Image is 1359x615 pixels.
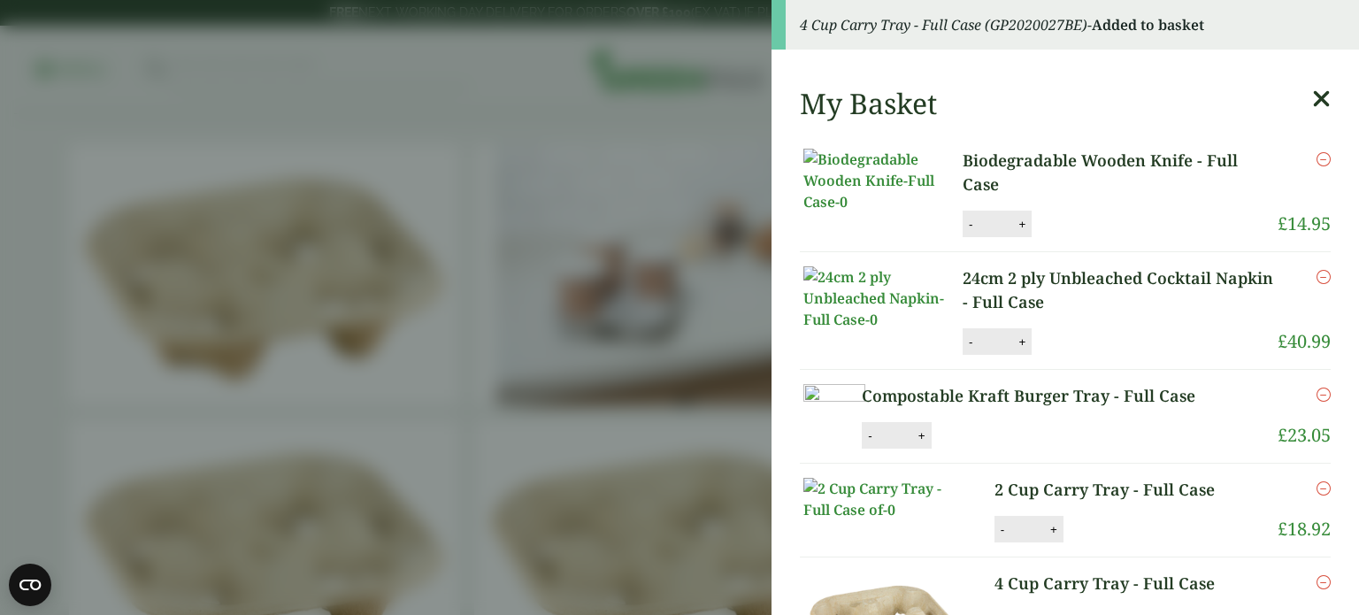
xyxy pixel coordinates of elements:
button: + [1045,522,1063,537]
a: Remove this item [1317,149,1331,170]
a: Remove this item [1317,266,1331,288]
button: + [1013,217,1031,232]
bdi: 40.99 [1278,329,1331,353]
span: £ [1278,211,1287,235]
img: 2 Cup Carry Tray -Full Case of-0 [803,478,963,520]
a: 2 Cup Carry Tray - Full Case [994,478,1247,502]
a: 24cm 2 ply Unbleached Cocktail Napkin - Full Case [963,266,1278,314]
a: Compostable Kraft Burger Tray - Full Case [862,384,1236,408]
a: Remove this item [1317,478,1331,499]
img: 24cm 2 ply Unbleached Napkin-Full Case-0 [803,266,963,330]
button: + [913,428,931,443]
bdi: 23.05 [1278,423,1331,447]
strong: Added to basket [1092,15,1204,35]
button: + [1013,334,1031,350]
button: - [964,334,978,350]
bdi: 14.95 [1278,211,1331,235]
button: - [964,217,978,232]
button: - [863,428,877,443]
span: £ [1278,517,1287,541]
button: - [995,522,1010,537]
a: Remove this item [1317,572,1331,593]
em: 4 Cup Carry Tray - Full Case (GP2020027BE) [800,15,1087,35]
a: 4 Cup Carry Tray - Full Case [994,572,1247,596]
a: Biodegradable Wooden Knife - Full Case [963,149,1278,196]
button: Open CMP widget [9,564,51,606]
bdi: 18.92 [1278,517,1331,541]
img: Biodegradable Wooden Knife-Full Case-0 [803,149,963,212]
span: £ [1278,329,1287,353]
h2: My Basket [800,87,937,120]
span: £ [1278,423,1287,447]
a: Remove this item [1317,384,1331,405]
